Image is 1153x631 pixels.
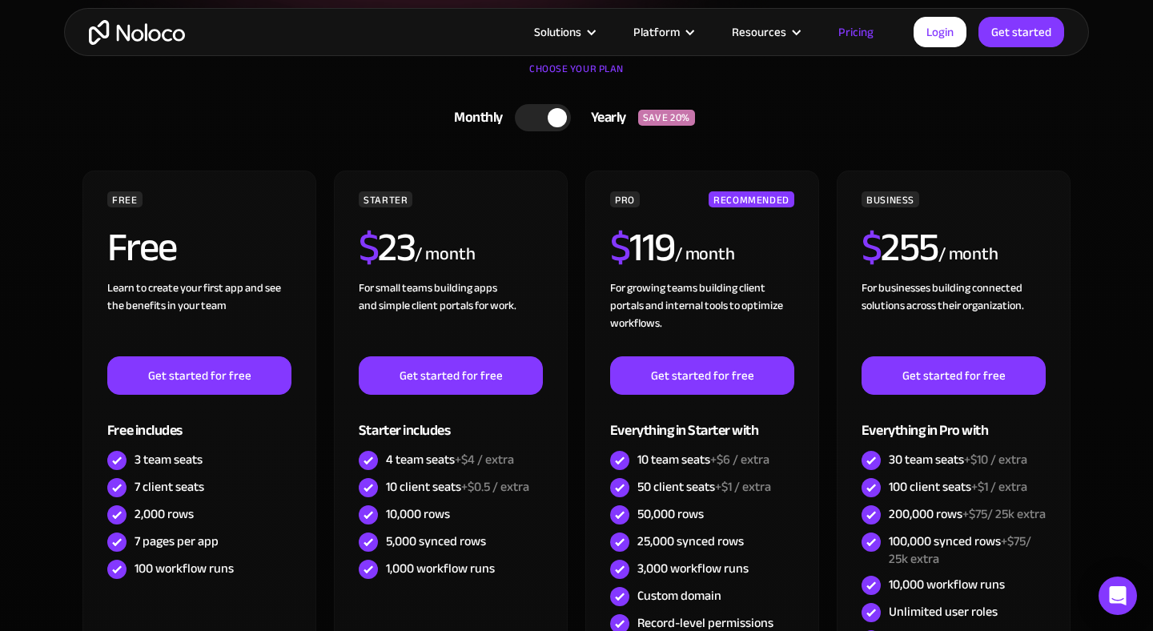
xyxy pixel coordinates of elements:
div: 10,000 workflow runs [889,576,1005,593]
div: FREE [107,191,143,207]
div: / month [415,242,475,267]
span: +$75/ 25k extra [962,502,1046,526]
div: STARTER [359,191,412,207]
div: Monthly [434,106,515,130]
h2: Free [107,227,177,267]
a: Login [914,17,966,47]
div: BUSINESS [862,191,919,207]
div: PRO [610,191,640,207]
h2: 255 [862,227,938,267]
div: 50,000 rows [637,505,704,523]
span: +$1 / extra [715,475,771,499]
span: +$75/ 25k extra [889,529,1031,571]
div: CHOOSE YOUR PLAN [80,57,1073,97]
a: Get started for free [862,356,1046,395]
div: 100,000 synced rows [889,533,1046,568]
div: / month [675,242,735,267]
h2: 119 [610,227,675,267]
div: Open Intercom Messenger [1099,577,1137,615]
div: 3,000 workflow runs [637,560,749,577]
div: 10 team seats [637,451,769,468]
div: / month [938,242,998,267]
div: Resources [732,22,786,42]
div: 10 client seats [386,478,529,496]
div: 2,000 rows [135,505,194,523]
a: Get started [978,17,1064,47]
div: RECOMMENDED [709,191,794,207]
a: Get started for free [359,356,543,395]
div: Everything in Pro with [862,395,1046,447]
div: 10,000 rows [386,505,450,523]
div: For small teams building apps and simple client portals for work. ‍ [359,279,543,356]
div: 7 client seats [135,478,204,496]
div: 4 team seats [386,451,514,468]
div: Solutions [514,22,613,42]
div: 30 team seats [889,451,1027,468]
div: Custom domain [637,587,721,605]
span: +$4 / extra [455,448,514,472]
div: Learn to create your first app and see the benefits in your team ‍ [107,279,291,356]
div: SAVE 20% [638,110,695,126]
div: 100 client seats [889,478,1027,496]
span: +$0.5 / extra [461,475,529,499]
span: $ [610,210,630,285]
span: $ [359,210,379,285]
div: Platform [633,22,680,42]
a: home [89,20,185,45]
span: +$1 / extra [971,475,1027,499]
div: Starter includes [359,395,543,447]
div: 1,000 workflow runs [386,560,495,577]
div: 25,000 synced rows [637,533,744,550]
div: Platform [613,22,712,42]
div: 7 pages per app [135,533,219,550]
div: Unlimited user roles [889,603,998,621]
div: Everything in Starter with [610,395,794,447]
a: Pricing [818,22,894,42]
div: Free includes [107,395,291,447]
div: 200,000 rows [889,505,1046,523]
div: For businesses building connected solutions across their organization. ‍ [862,279,1046,356]
div: 50 client seats [637,478,771,496]
a: Get started for free [107,356,291,395]
h2: 23 [359,227,416,267]
span: +$6 / extra [710,448,769,472]
span: +$10 / extra [964,448,1027,472]
div: Yearly [571,106,638,130]
div: Solutions [534,22,581,42]
div: Resources [712,22,818,42]
span: $ [862,210,882,285]
a: Get started for free [610,356,794,395]
div: 5,000 synced rows [386,533,486,550]
div: 3 team seats [135,451,203,468]
div: 100 workflow runs [135,560,234,577]
div: For growing teams building client portals and internal tools to optimize workflows. [610,279,794,356]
